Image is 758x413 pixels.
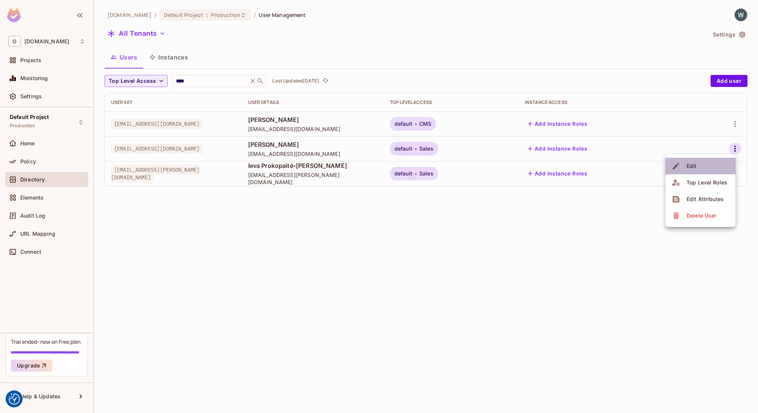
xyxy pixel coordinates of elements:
[687,212,716,219] div: Delete User
[9,393,20,405] button: Consent Preferences
[687,195,724,203] div: Edit Attributes
[687,179,727,186] div: Top Level Roles
[9,393,20,405] img: Revisit consent button
[687,162,697,170] div: Edit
